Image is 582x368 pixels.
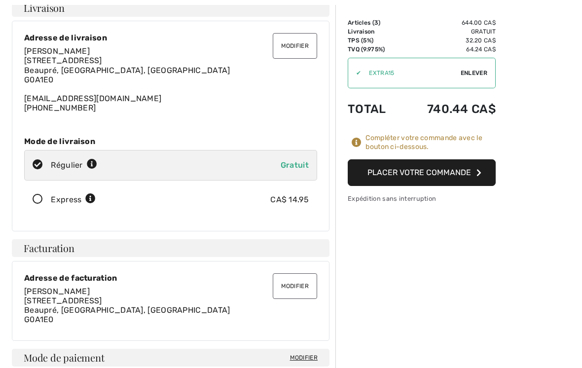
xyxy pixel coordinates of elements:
[24,243,74,253] span: Facturation
[24,353,104,363] span: Mode de paiement
[24,287,90,296] span: [PERSON_NAME]
[348,45,400,54] td: TVQ (9.975%)
[24,103,96,112] a: [PHONE_NUMBER]
[348,27,400,36] td: Livraison
[374,19,378,26] span: 3
[273,273,317,299] button: Modifier
[400,27,496,36] td: Gratuit
[461,69,487,77] span: Enlever
[51,159,97,171] div: Régulier
[348,36,400,45] td: TPS (5%)
[348,194,496,203] div: Expédition sans interruption
[348,69,361,77] div: ✔
[400,45,496,54] td: 64.24 CA$
[400,36,496,45] td: 32.20 CA$
[24,137,317,146] div: Mode de livraison
[273,33,317,59] button: Modifier
[290,353,318,362] span: Modifier
[24,3,65,13] span: Livraison
[24,46,317,112] div: [EMAIL_ADDRESS][DOMAIN_NAME]
[365,134,496,151] div: Compléter votre commande avec le bouton ci-dessous.
[400,18,496,27] td: 644.00 CA$
[348,92,400,126] td: Total
[270,194,309,206] div: CA$ 14.95
[361,58,461,88] input: Code promo
[24,56,230,84] span: [STREET_ADDRESS] Beaupré, [GEOGRAPHIC_DATA], [GEOGRAPHIC_DATA] G0A1E0
[348,159,496,186] button: Placer votre commande
[24,273,317,283] div: Adresse de facturation
[281,160,309,170] span: Gratuit
[348,18,400,27] td: Articles ( )
[51,194,96,206] div: Express
[24,33,317,42] div: Adresse de livraison
[24,296,230,324] span: [STREET_ADDRESS] Beaupré, [GEOGRAPHIC_DATA], [GEOGRAPHIC_DATA] G0A1E0
[24,46,90,56] span: [PERSON_NAME]
[400,92,496,126] td: 740.44 CA$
